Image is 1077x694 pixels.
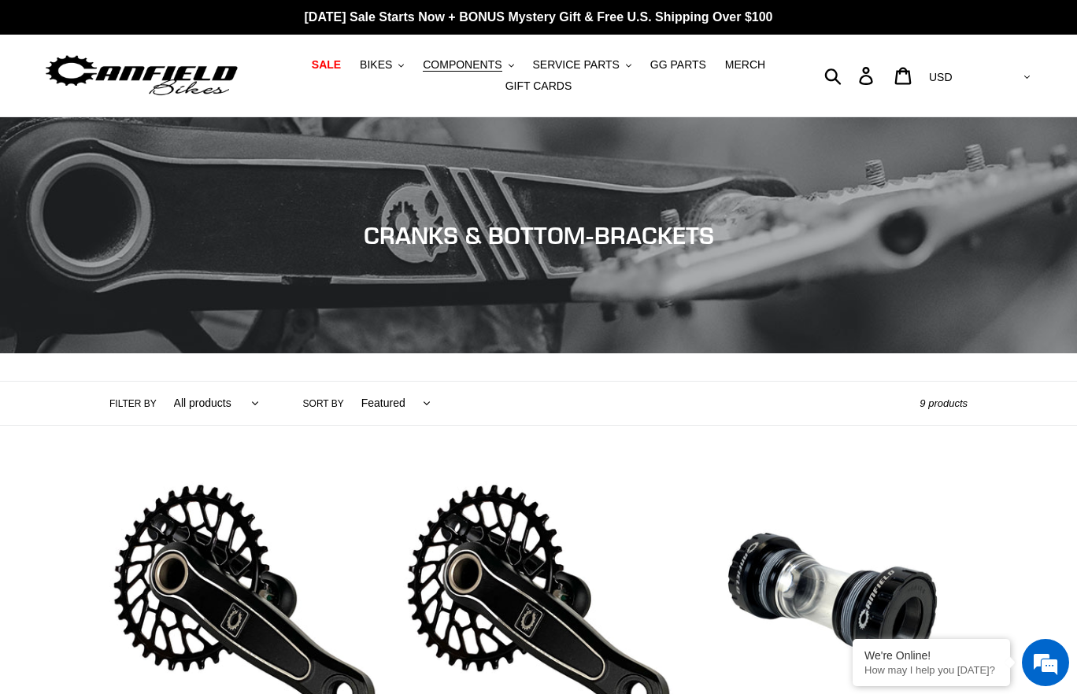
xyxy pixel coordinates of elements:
[360,58,392,72] span: BIKES
[524,54,638,76] button: SERVICE PARTS
[312,58,341,72] span: SALE
[864,664,998,676] p: How may I help you today?
[532,58,619,72] span: SERVICE PARTS
[505,79,572,93] span: GIFT CARDS
[415,54,521,76] button: COMPONENTS
[725,58,765,72] span: MERCH
[364,221,714,249] span: CRANKS & BOTTOM-BRACKETS
[920,397,968,409] span: 9 products
[864,649,998,662] div: We're Online!
[109,397,157,411] label: Filter by
[43,51,240,101] img: Canfield Bikes
[498,76,580,97] a: GIFT CARDS
[303,397,344,411] label: Sort by
[304,54,349,76] a: SALE
[423,58,501,72] span: COMPONENTS
[650,58,706,72] span: GG PARTS
[352,54,412,76] button: BIKES
[642,54,714,76] a: GG PARTS
[717,54,773,76] a: MERCH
